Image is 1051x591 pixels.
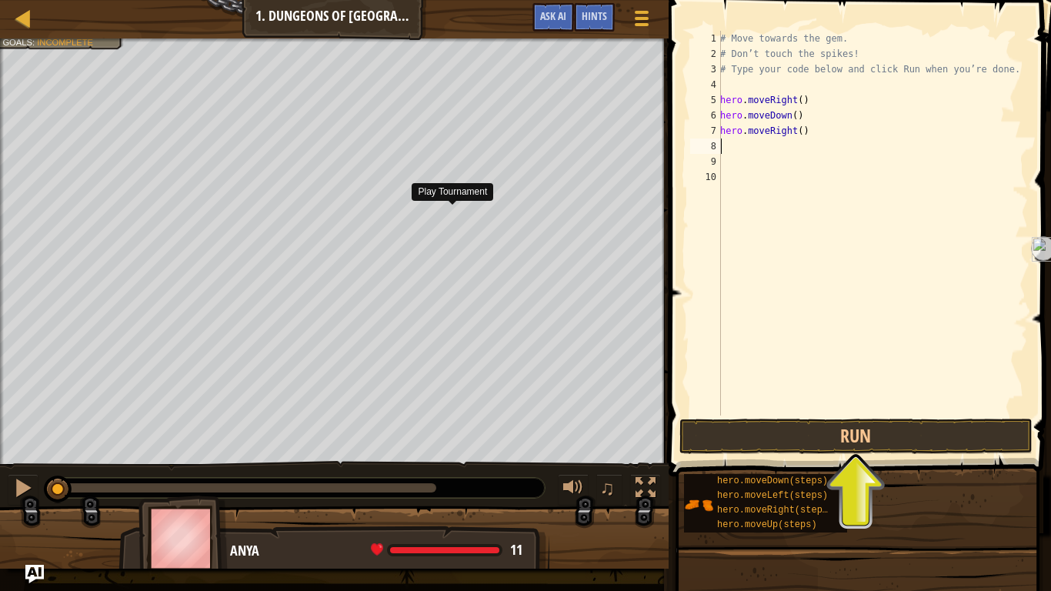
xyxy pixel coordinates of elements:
button: Ask AI [532,3,574,32]
span: hero.moveRight(steps) [717,505,833,516]
div: 4 [690,77,721,92]
div: 5 [690,92,721,108]
button: Run [679,419,1033,454]
div: 3 [690,62,721,77]
span: Hints [582,8,607,23]
div: Play Tournament [412,183,493,201]
button: Ask AI [25,565,44,583]
img: thang_avatar_frame.png [138,496,228,581]
span: hero.moveUp(steps) [717,519,817,530]
button: ♫ [596,474,622,506]
span: ♫ [599,476,615,499]
div: health: 11 / 11 [371,543,522,557]
div: 6 [690,108,721,123]
div: 8 [690,139,721,154]
div: 2 [690,46,721,62]
span: hero.moveLeft(steps) [717,490,828,501]
div: 7 [690,123,721,139]
button: Ctrl + P: Pause [8,474,38,506]
div: 1 [690,31,721,46]
div: Anya [230,541,534,561]
span: 11 [510,540,522,559]
span: hero.moveDown(steps) [717,476,828,486]
div: 9 [690,154,721,169]
img: portrait.png [684,490,713,519]
div: 10 [690,169,721,185]
span: Ask AI [540,8,566,23]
